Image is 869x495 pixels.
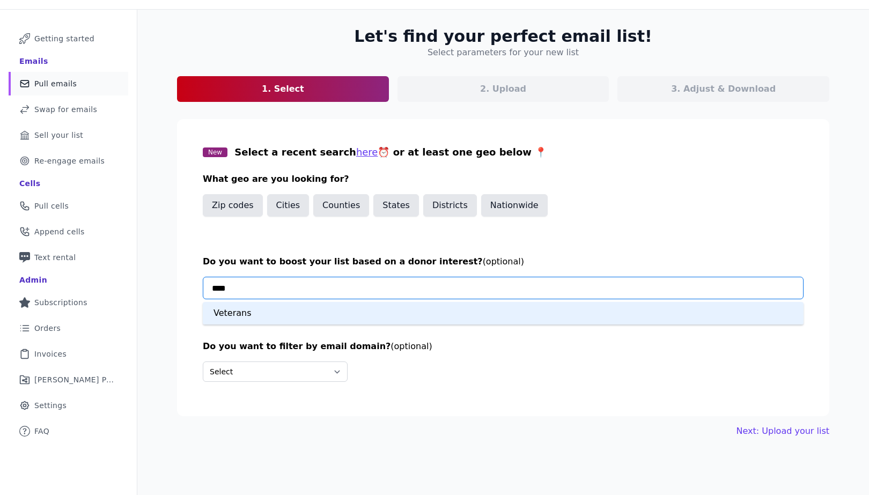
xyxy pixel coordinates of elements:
[34,426,49,437] span: FAQ
[9,72,128,95] a: Pull emails
[354,27,652,46] h2: Let's find your perfect email list!
[34,374,115,385] span: [PERSON_NAME] Performance
[480,83,526,95] p: 2. Upload
[9,246,128,269] a: Text rental
[34,156,105,166] span: Re-engage emails
[34,201,69,211] span: Pull cells
[356,145,378,160] button: here
[34,226,85,237] span: Append cells
[373,194,419,217] button: States
[34,104,97,115] span: Swap for emails
[483,256,524,267] span: (optional)
[9,291,128,314] a: Subscriptions
[9,98,128,121] a: Swap for emails
[313,194,369,217] button: Counties
[203,256,483,267] span: Do you want to boost your list based on a donor interest?
[203,194,263,217] button: Zip codes
[481,194,548,217] button: Nationwide
[9,342,128,366] a: Invoices
[34,130,83,141] span: Sell your list
[262,83,304,95] p: 1. Select
[671,83,776,95] p: 3. Adjust & Download
[19,178,40,189] div: Cells
[9,194,128,218] a: Pull cells
[177,76,389,102] a: 1. Select
[203,302,804,324] div: Veterans
[9,27,128,50] a: Getting started
[9,316,128,340] a: Orders
[234,146,547,158] span: Select a recent search ⏰ or at least one geo below 📍
[203,301,804,314] p: Click & select your interest
[203,173,804,186] h3: What geo are you looking for?
[9,220,128,243] a: Append cells
[391,341,432,351] span: (optional)
[428,46,579,59] h4: Select parameters for your new list
[9,419,128,443] a: FAQ
[203,341,391,351] span: Do you want to filter by email domain?
[203,147,227,157] span: New
[737,425,829,438] button: Next: Upload your list
[19,275,47,285] div: Admin
[9,368,128,391] a: [PERSON_NAME] Performance
[9,149,128,173] a: Re-engage emails
[34,297,87,308] span: Subscriptions
[34,323,61,334] span: Orders
[34,349,67,359] span: Invoices
[34,252,76,263] span: Text rental
[19,56,48,67] div: Emails
[34,33,94,44] span: Getting started
[34,400,67,411] span: Settings
[423,194,477,217] button: Districts
[9,394,128,417] a: Settings
[34,78,77,89] span: Pull emails
[267,194,310,217] button: Cities
[9,123,128,147] a: Sell your list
